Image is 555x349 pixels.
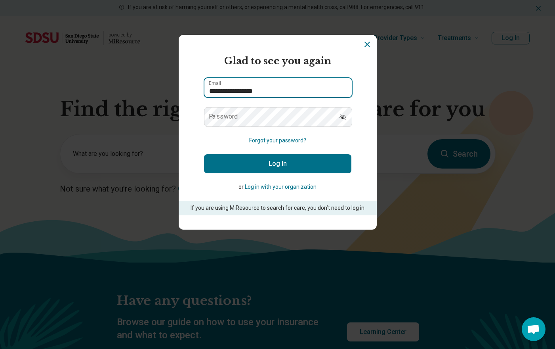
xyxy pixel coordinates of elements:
p: or [204,183,351,191]
button: Log in with your organization [245,183,317,191]
section: Login Dialog [179,35,377,230]
h2: Glad to see you again [204,54,351,68]
p: If you are using MiResource to search for care, you don’t need to log in [190,204,366,212]
button: Dismiss [362,40,372,49]
button: Log In [204,154,351,173]
button: Show password [334,107,351,126]
label: Email [209,81,221,86]
label: Password [209,113,238,120]
button: Forgot your password? [249,136,306,145]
